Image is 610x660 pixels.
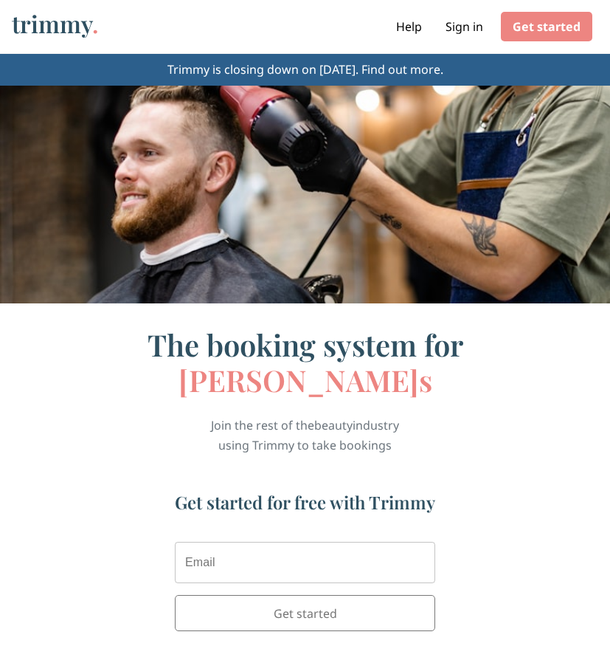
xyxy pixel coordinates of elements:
[211,416,399,456] p: Join the rest of the beauty industry using Trimmy to take bookings
[148,327,463,398] h1: The booking system for
[92,7,98,39] span: .
[396,18,422,35] a: Help
[179,360,432,399] span: [PERSON_NAME] s
[361,61,443,78] a: Find out more.
[12,6,98,41] a: trimmy.
[175,595,435,630] button: Get started
[513,18,580,35] a: Get started
[501,12,592,41] button: Get started
[446,18,483,35] a: Sign in
[175,492,435,525] h3: Get started for free with Trimmy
